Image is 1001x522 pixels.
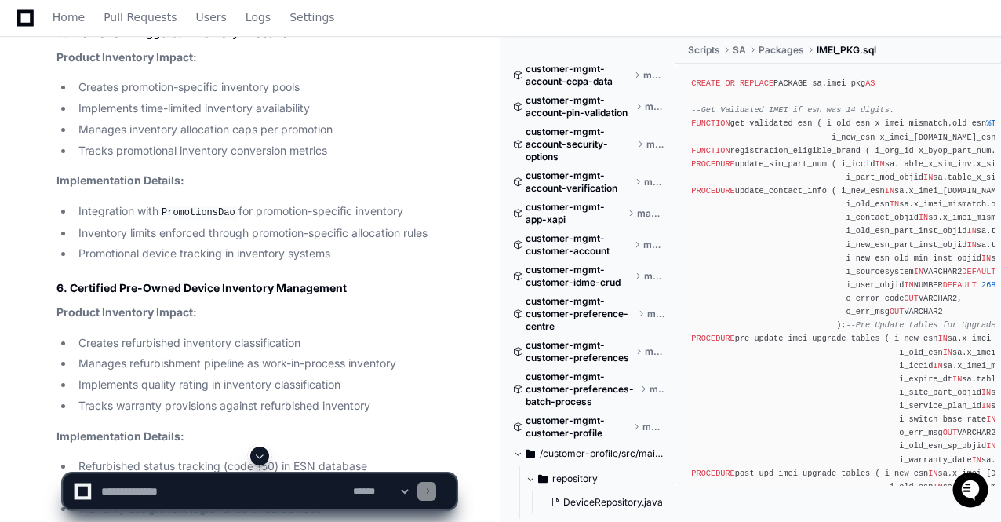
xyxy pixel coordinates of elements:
span: IN [933,361,942,371]
span: IN [943,348,952,357]
span: OUT [943,428,957,437]
span: IN [952,374,962,384]
span: PROCEDURE [691,334,734,343]
button: Start new chat [267,122,286,141]
span: PROCEDURE [691,159,734,169]
li: Tracks warranty provisions against refurbished inventory [74,397,456,415]
li: Implements quality rating in inventory classification [74,376,456,394]
span: IN [966,240,976,250]
span: IN [904,280,913,290]
span: IN [923,173,933,182]
span: Home [53,13,85,22]
span: IN [885,186,894,195]
span: Pull Requests [104,13,177,22]
span: master [645,345,664,358]
span: master [645,100,664,113]
li: Manages refurbishment pipeline as work-in-process inventory [74,355,456,373]
span: customer-mgmt-customer-account [526,232,631,257]
span: Scripts [688,44,720,57]
span: IN [986,441,996,451]
span: master [650,383,664,396]
span: Packages [759,44,804,57]
span: IN [875,159,884,169]
span: customer-mgmt-account-security-options [526,126,634,163]
a: Powered byPylon [111,164,190,177]
span: customer-mgmt-account-ccpa-data [526,63,631,88]
span: IN [890,199,899,209]
div: We're offline, we'll be back soon [53,133,205,145]
span: CREATE [691,78,720,88]
button: /customer-profile/src/main/java/com/tracfone/customer/profile [513,441,664,466]
li: Inventory limits enforced through promotion-specific allocation rules [74,224,456,243]
li: Manages inventory allocation caps per promotion [74,121,456,139]
span: OUT [890,307,904,316]
span: master [644,270,664,283]
img: 1736555170064-99ba0984-63c1-480f-8ee9-699278ef63ed [16,117,44,145]
span: IN [914,267,923,276]
strong: Implementation Details: [56,173,184,187]
span: IN [938,334,948,343]
span: customer-mgmt-customer-preferences [526,339,632,364]
span: Pylon [156,165,190,177]
svg: Directory [526,444,535,463]
span: customer-mgmt-customer-preferences-batch-process [526,371,637,408]
span: customer-mgmt-customer-profile [526,414,630,440]
span: DEFAULT [943,280,977,290]
li: Tracks promotional inventory conversion metrics [74,142,456,160]
li: Integration with for promotion-specific inventory [74,203,456,221]
span: OUT [904,294,918,303]
span: customer-mgmt-account-pin-validation [526,94,632,119]
span: IN [986,414,996,424]
span: master [642,421,664,433]
li: Implements time-limited inventory availability [74,100,456,118]
span: customer-mgmt-customer-preference-centre [526,295,635,333]
span: Users [196,13,227,22]
h3: 6. Certified Pre-Owned Device Inventory Management [56,280,456,296]
strong: Implementation Details: [56,429,184,443]
span: customer-mgmt-customer-idme-crud [526,264,632,289]
span: IN [966,226,976,235]
span: PROCEDURE [691,186,734,195]
span: master [647,308,664,320]
span: IN [981,254,991,263]
strong: Product Inventory Impact: [56,305,197,319]
li: Promotional device tracking in inventory systems [74,245,456,263]
code: PromotionsDao [158,206,238,220]
span: Settings [289,13,334,22]
span: IN [919,213,928,222]
span: master [646,138,664,151]
span: IMEI_PKG.sql [817,44,876,57]
span: AS [865,78,875,88]
span: master [637,207,664,220]
iframe: Open customer support [951,470,993,513]
strong: Product Inventory Impact: [56,50,197,64]
span: master [644,176,664,188]
span: customer-mgmt-app-xapi [526,201,624,226]
span: IN [981,388,991,397]
span: OR REPLACE [725,78,773,88]
li: Creates promotion-specific inventory pools [74,78,456,97]
li: Creates refurbished inventory classification [74,334,456,352]
span: SA [733,44,746,57]
img: PlayerZero [16,16,47,47]
span: master [643,69,664,82]
span: customer-mgmt-account-verification [526,170,632,195]
span: IN [981,401,991,411]
span: DEFAULT [962,267,996,276]
span: --Get Validated IMEI if esn was 14 digits. [691,105,894,115]
span: FUNCTION [691,119,730,128]
span: Logs [246,13,271,22]
div: Start new chat [53,117,257,133]
div: Welcome [16,63,286,88]
span: FUNCTION [691,146,730,155]
span: master [643,239,664,251]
